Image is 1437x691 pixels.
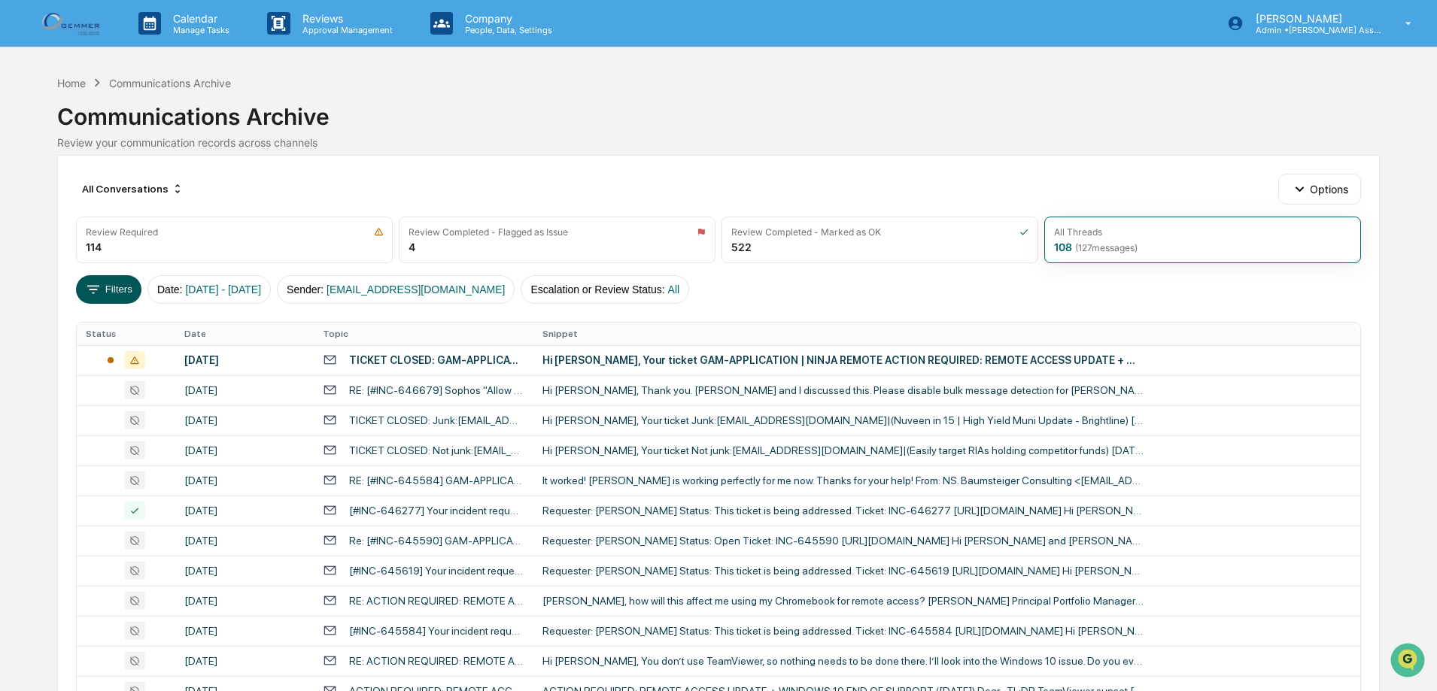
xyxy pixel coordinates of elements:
div: [DATE] [184,565,305,577]
div: Requester: [PERSON_NAME] Status: This ticket is being addressed. Ticket: INC-646277 [URL][DOMAIN_... [542,505,1144,517]
th: Topic [314,323,533,345]
div: Hi [PERSON_NAME], Your ticket Junk:[EMAIL_ADDRESS][DOMAIN_NAME]|(Nuveen in 15 | High Yield Muni U... [542,414,1144,426]
div: Review Completed - Flagged as Issue [409,226,568,238]
div: We're available if you need us! [68,130,207,142]
div: RE: ACTION REQUIRED: REMOTE ACCESS UPDATE + WINDOWS 10 END OF SUPPORT ([DATE]) [349,655,524,667]
div: 🔎 [15,338,27,350]
div: 🖐️ [15,309,27,321]
span: All [668,283,680,295]
span: [PERSON_NAME] [47,245,122,257]
div: Hi [PERSON_NAME], You don’t use TeamViewer, so nothing needs to be done there. I’ll look into the... [542,655,1144,667]
img: icon [697,227,706,237]
span: [PERSON_NAME] [47,205,122,217]
button: Date:[DATE] - [DATE] [147,275,271,304]
div: All Threads [1054,226,1102,238]
div: Review your communication records across channels [57,136,1379,149]
button: See all [233,164,274,182]
iframe: Open customer support [1389,641,1429,682]
div: RE: [#INC-646679] Sophos "Allow Sender" Issue - FW: Shhh: How to find Bay Area’s hidden bars [349,384,524,396]
img: 1746055101610-c473b297-6a78-478c-a979-82029cc54cd1 [30,246,42,258]
div: RE: ACTION REQUIRED: REMOTE ACCESS UPDATE + WINDOWS 10 END OF SUPPORT ([DATE]) [349,595,524,607]
div: Hi [PERSON_NAME], Thank you. [PERSON_NAME] and I discussed this. Please disable bulk message dete... [542,384,1144,396]
th: Snippet [533,323,1360,345]
p: Manage Tasks [161,25,237,35]
span: Attestations [124,308,187,323]
div: Re: [#INC-645590] GAM-APPLICATION ACTION REQUIRED: REMOTE ACCESS UPDATE + WINDOWS 10 END OF SUPPO... [349,535,524,547]
div: [DATE] [184,625,305,637]
span: • [125,245,130,257]
div: [DATE] [184,655,305,667]
p: Company [453,12,560,25]
div: Review Required [86,226,158,238]
a: 🔎Data Lookup [9,330,101,357]
span: Data Lookup [30,336,95,351]
img: logo [36,8,108,38]
button: Start new chat [256,120,274,138]
div: 🗄️ [109,309,121,321]
div: TICKET CLOSED: GAM-APPLICATION | NINJA REMOTE ACTION REQUIRED: REMOTE ACCESS UPDATE + WINDOWS 10 ... [349,354,524,366]
div: [DATE] [184,595,305,607]
div: TICKET CLOSED: Not junk:[EMAIL_ADDRESS][DOMAIN_NAME]|(Easily target RIAs holding competitor funds... [349,444,524,456]
div: [DATE] [184,535,305,547]
p: Calendar [161,12,237,25]
div: [#INC-646277] Your incident request for FW: Public Drive has been received [349,505,524,517]
img: Jack Rasmussen [15,190,39,214]
div: [DATE] [184,505,305,517]
div: [#INC-645584] Your incident request for FW: ACTION REQUIRED: REMOTE ACCESS UPDATE + WINDOWS 10 EN... [349,625,524,637]
span: Preclearance [30,308,97,323]
p: People, Data, Settings [453,25,560,35]
img: icon [1019,227,1028,237]
div: [DATE] [184,414,305,426]
span: ( 127 messages) [1075,242,1138,253]
img: 1746055101610-c473b297-6a78-478c-a979-82029cc54cd1 [15,115,42,142]
div: Start new chat [68,115,247,130]
img: Jack Rasmussen [15,231,39,255]
div: [DATE] [184,474,305,486]
div: TICKET CLOSED: Junk:[EMAIL_ADDRESS][DOMAIN_NAME]|(Nuveen in 15 | High Yield Muni Update - Brightl... [349,414,524,426]
div: [DATE] [184,384,305,396]
span: [EMAIL_ADDRESS][DOMAIN_NAME] [327,283,505,295]
div: Requester: [PERSON_NAME] Status: This ticket is being addressed. Ticket: INC-645584 [URL][DOMAIN_... [542,625,1144,637]
div: It worked! [PERSON_NAME] is working perfectly for me now. Thanks for your help! From: NS. Baumste... [542,474,1144,486]
div: Communications Archive [109,77,231,89]
button: Sender:[EMAIL_ADDRESS][DOMAIN_NAME] [277,275,515,304]
div: Requester: [PERSON_NAME] Status: This ticket is being addressed. Ticket: INC-645619 [URL][DOMAIN_... [542,565,1144,577]
span: [DATE] [133,245,164,257]
div: RE: [#INC-645584] GAM-APPLICATION | NINJA REMOTE ACTION REQUIRED: REMOTE ACCESS UPDATE + WINDOWS ... [349,474,524,486]
div: [#INC-645619] Your incident request for RE: ACTION REQUIRED: REMOTE ACCESS UPDATE + WINDOWS 10 EN... [349,565,524,577]
div: [DATE] [184,444,305,456]
div: 522 [731,241,752,253]
div: 114 [86,241,102,253]
div: 108 [1054,241,1138,253]
p: [PERSON_NAME] [1244,12,1384,25]
span: Pylon [150,373,182,384]
div: Past conversations [15,167,101,179]
a: Powered byPylon [106,372,182,384]
p: Reviews [290,12,400,25]
img: 8933085812038_c878075ebb4cc5468115_72.jpg [32,115,59,142]
button: Options [1278,174,1360,204]
div: Requester: [PERSON_NAME] Status: Open Ticket: INC-645590 [URL][DOMAIN_NAME] Hi [PERSON_NAME] and ... [542,535,1144,547]
div: [DATE] [184,354,305,366]
span: • [125,205,130,217]
button: Escalation or Review Status:All [521,275,689,304]
div: Review Completed - Marked as OK [731,226,881,238]
div: Communications Archive [57,91,1379,130]
img: 1746055101610-c473b297-6a78-478c-a979-82029cc54cd1 [30,205,42,217]
div: Hi [PERSON_NAME], Your ticket GAM-APPLICATION | NINJA REMOTE ACTION REQUIRED: REMOTE ACCESS UPDAT... [542,354,1144,366]
div: [PERSON_NAME], how will this affect me using my Chromebook for remote access? [PERSON_NAME] Princ... [542,595,1144,607]
a: 🖐️Preclearance [9,302,103,329]
a: 🗄️Attestations [103,302,193,329]
p: Approval Management [290,25,400,35]
div: Hi [PERSON_NAME], Your ticket Not junk:[EMAIL_ADDRESS][DOMAIN_NAME]|(Easily target RIAs holding c... [542,444,1144,456]
img: icon [374,227,384,237]
p: Admin • [PERSON_NAME] Asset Management [1244,25,1384,35]
button: Filters [76,275,141,304]
div: 4 [409,241,415,253]
span: [DATE] - [DATE] [185,283,261,295]
div: Home [57,77,86,89]
th: Status [77,323,175,345]
p: How can we help? [15,32,274,56]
